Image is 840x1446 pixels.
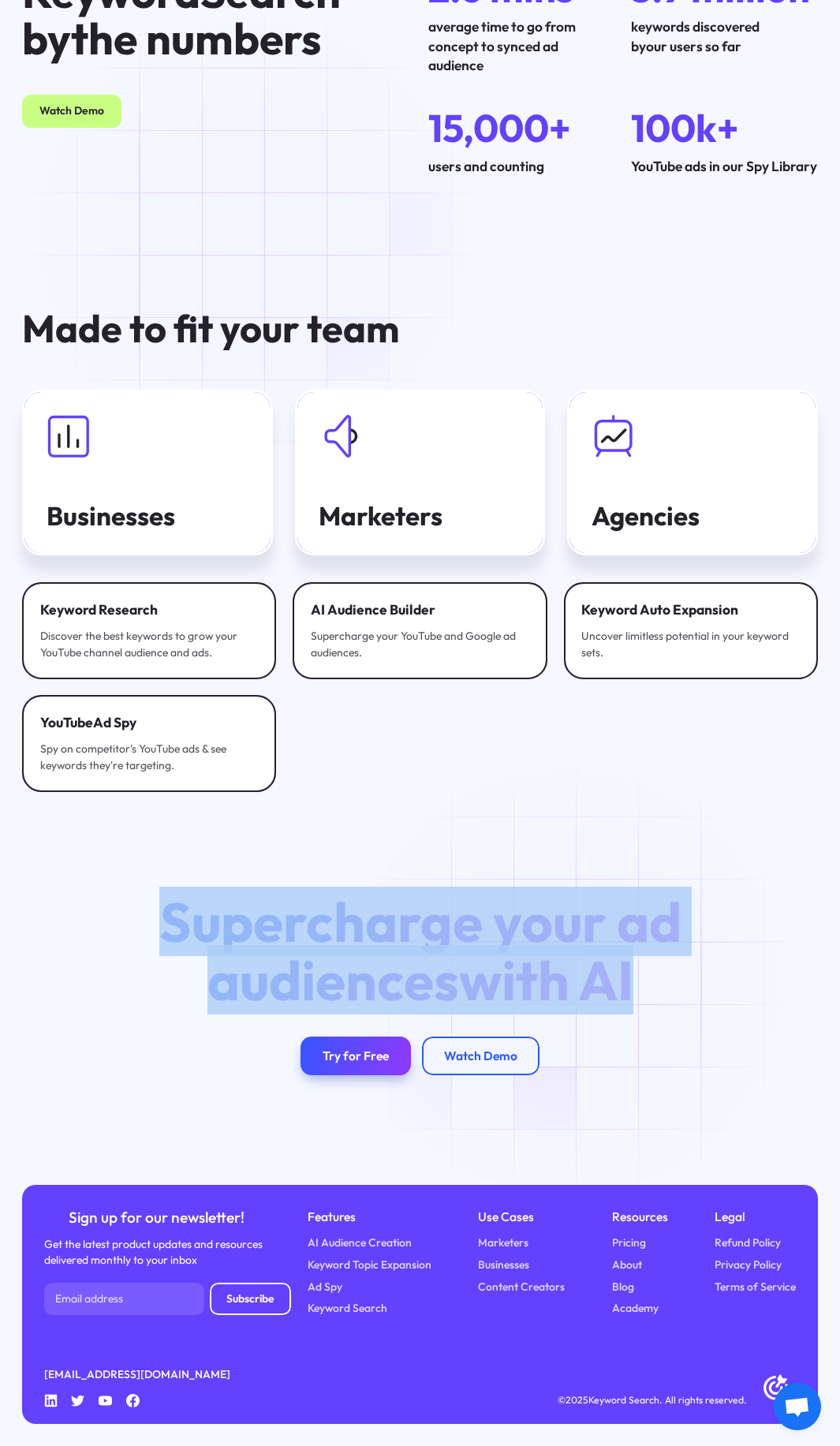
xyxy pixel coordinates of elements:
div: AI Audience Builder [311,600,529,619]
a: Keyword Auto ExpansionUncover limitless potential in your keyword sets. [564,582,819,678]
div: © Keyword Search. All rights reserved. [558,1392,747,1407]
div: Uncover limitless potential in your keyword sets. [581,628,800,661]
div: Marketers [319,502,521,530]
div: Use Cases [478,1207,565,1226]
div: Watch Demo [444,1048,517,1064]
a: Refund Policy [715,1235,781,1251]
div: 15,000+ [428,108,615,149]
div: Sign up for our newsletter! [44,1207,269,1227]
div: YouTube ads in our Spy Library [631,157,818,176]
a: Marketers [295,390,546,555]
div: YouTube [40,713,259,732]
div: Try for Free [323,1048,389,1064]
a: Businesses [478,1257,529,1273]
a: Marketers [478,1235,528,1251]
div: Legal [715,1207,796,1226]
div: Resources [612,1207,668,1226]
input: Subscribe [210,1283,291,1316]
a: Keyword ResearchDiscover the best keywords to grow your YouTube channel audience and ads. [22,582,277,678]
span: with AI [459,945,633,1014]
div: 100k+ [631,108,818,149]
div: users and counting [428,157,615,176]
a: Content Creators [478,1279,565,1295]
div: Businesses [47,502,248,530]
a: Blog [612,1279,634,1295]
input: Email address [44,1283,204,1316]
a: Privacy Policy [715,1257,782,1273]
a: Pricing [612,1235,646,1251]
div: Keyword Research [40,600,259,619]
a: Academy [612,1300,659,1317]
strong: Made to fit your team [22,304,400,353]
form: Newsletter Form [44,1283,291,1316]
a: Watch Demo [22,95,121,128]
div: Supercharge your YouTube and Google ad audiences. [311,628,529,661]
a: Ad Spy [308,1279,342,1295]
div: Agencies [592,502,793,530]
a: Watch Demo [422,1037,539,1075]
a: Open chat [774,1383,821,1430]
a: Keyword Topic Expansion [308,1257,431,1273]
div: Features [308,1207,431,1226]
span: 2025 [566,1394,588,1406]
a: AI Audience BuilderSupercharge your YouTube and Google ad audiences. [293,582,547,678]
div: average time to go from concept to synced ad audience [428,17,615,75]
a: Agencies [567,390,818,555]
div: Spy on competitor's YouTube ads & see keywords they're targeting. [40,741,259,774]
div: Get the latest product updates and resources delivered monthly to your inbox [44,1236,269,1269]
a: Terms of Service [715,1279,796,1295]
span: the numbers [71,10,321,65]
h2: Supercharge your ad audiences [118,893,722,1009]
div: keywords discovered by [631,17,818,56]
a: [EMAIL_ADDRESS][DOMAIN_NAME] [44,1366,230,1383]
a: Try for Free [301,1037,411,1075]
a: AI Audience Creation [308,1235,412,1251]
div: Discover the best keywords to grow your YouTube channel audience and ads. [40,628,259,661]
span: Ad Spy [93,714,136,731]
a: Keyword Search [308,1300,387,1317]
a: Businesses [22,390,273,555]
a: About [612,1257,642,1273]
span: our users so far [646,38,741,55]
div: Keyword Auto Expansion [581,600,800,619]
a: YouTubeAd SpySpy on competitor's YouTube ads & see keywords they're targeting. [22,695,277,791]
